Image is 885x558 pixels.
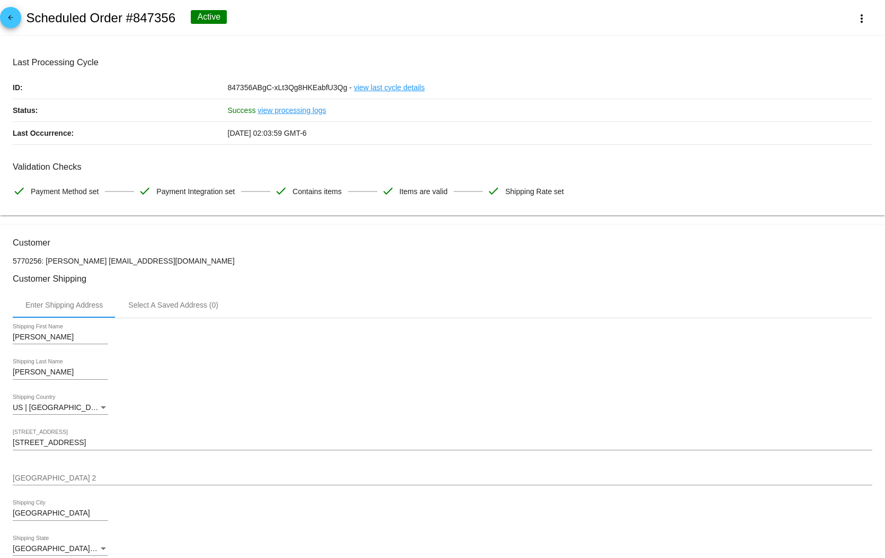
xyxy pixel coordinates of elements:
[26,11,175,25] h2: Scheduled Order #847356
[13,257,872,265] p: 5770256: [PERSON_NAME] [EMAIL_ADDRESS][DOMAIN_NAME]
[293,180,342,203] span: Contains items
[228,106,256,115] span: Success
[228,129,307,137] span: [DATE] 02:03:59 GMT-6
[13,185,25,197] mat-icon: check
[13,368,108,377] input: Shipping Last Name
[13,404,108,412] mat-select: Shipping Country
[13,333,108,342] input: Shipping First Name
[13,238,872,248] h3: Customer
[13,122,228,144] p: Last Occurrence:
[354,76,425,99] a: view last cycle details
[13,439,872,447] input: Shipping Street 1
[191,10,227,24] div: Active
[258,99,326,121] a: view processing logs
[505,180,564,203] span: Shipping Rate set
[25,301,103,309] div: Enter Shipping Address
[4,14,17,27] mat-icon: arrow_back
[156,180,235,203] span: Payment Integration set
[13,274,872,284] h3: Customer Shipping
[855,12,868,25] mat-icon: more_vert
[13,162,872,172] h3: Validation Checks
[13,99,228,121] p: Status:
[13,403,107,412] span: US | [GEOGRAPHIC_DATA]
[138,185,151,197] mat-icon: check
[487,185,500,197] mat-icon: check
[13,76,228,99] p: ID:
[31,180,99,203] span: Payment Method set
[13,545,108,553] mat-select: Shipping State
[228,83,352,92] span: 847356ABgC-xLt3Qg8HKEabfU3Qg -
[13,544,137,553] span: [GEOGRAPHIC_DATA] | [US_STATE]
[382,185,394,197] mat-icon: check
[13,57,872,67] h3: Last Processing Cycle
[13,509,108,518] input: Shipping City
[128,301,218,309] div: Select A Saved Address (0)
[275,185,287,197] mat-icon: check
[13,474,872,483] input: Shipping Street 2
[400,180,448,203] span: Items are valid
